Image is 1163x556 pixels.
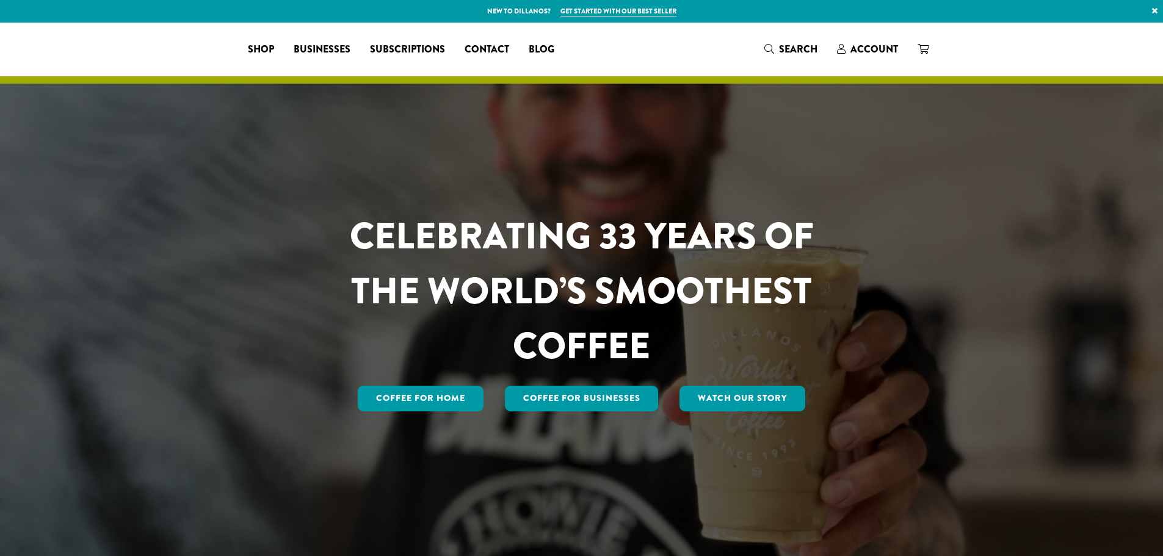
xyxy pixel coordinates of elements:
a: Coffee for Home [358,386,484,411]
a: Search [755,39,827,59]
h1: CELEBRATING 33 YEARS OF THE WORLD’S SMOOTHEST COFFEE [314,209,850,374]
span: Contact [465,42,509,57]
span: Account [850,42,898,56]
a: Shop [238,40,284,59]
span: Blog [529,42,554,57]
span: Businesses [294,42,350,57]
span: Search [779,42,817,56]
span: Subscriptions [370,42,445,57]
a: Get started with our best seller [560,6,676,16]
a: Watch Our Story [679,386,805,411]
a: Coffee For Businesses [505,386,659,411]
span: Shop [248,42,274,57]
